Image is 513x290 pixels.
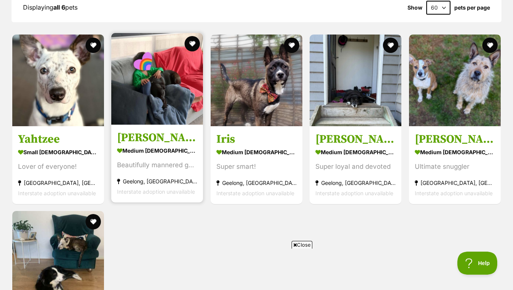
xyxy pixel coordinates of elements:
[284,38,299,53] button: favourite
[292,241,312,249] span: Close
[216,177,297,188] div: Geelong, [GEOGRAPHIC_DATA]
[18,189,96,196] span: Interstate adoption unavailable
[216,146,297,157] div: medium [DEMOGRAPHIC_DATA] Dog
[53,3,65,11] strong: all 6
[315,177,396,188] div: Geelong, [GEOGRAPHIC_DATA]
[315,161,396,171] div: Super loyal and devoted
[117,252,396,286] iframe: Advertisement
[12,126,104,204] a: Yahtzee small [DEMOGRAPHIC_DATA] Dog Lover of everyone! [GEOGRAPHIC_DATA], [GEOGRAPHIC_DATA] Inte...
[117,160,197,170] div: Beautifully mannered gem!
[315,132,396,146] h3: [PERSON_NAME]
[216,161,297,171] div: Super smart!
[383,38,399,53] button: favourite
[117,130,197,145] h3: [PERSON_NAME]
[117,145,197,156] div: medium [DEMOGRAPHIC_DATA] Dog
[18,177,98,188] div: [GEOGRAPHIC_DATA], [GEOGRAPHIC_DATA]
[216,189,294,196] span: Interstate adoption unavailable
[86,214,101,229] button: favourite
[18,161,98,171] div: Lover of everyone!
[23,3,78,11] span: Displaying pets
[454,5,490,11] label: pets per page
[415,161,495,171] div: Ultimate snuggler
[117,176,197,186] div: Geelong, [GEOGRAPHIC_DATA]
[111,124,203,202] a: [PERSON_NAME] medium [DEMOGRAPHIC_DATA] Dog Beautifully mannered gem! Geelong, [GEOGRAPHIC_DATA] ...
[415,146,495,157] div: medium [DEMOGRAPHIC_DATA] Dog
[315,189,393,196] span: Interstate adoption unavailable
[415,189,493,196] span: Interstate adoption unavailable
[409,126,501,204] a: [PERSON_NAME] medium [DEMOGRAPHIC_DATA] Dog Ultimate snuggler [GEOGRAPHIC_DATA], [GEOGRAPHIC_DATA...
[415,132,495,146] h3: [PERSON_NAME]
[111,33,203,125] img: Polly
[12,35,104,126] img: Yahtzee
[315,146,396,157] div: medium [DEMOGRAPHIC_DATA] Dog
[310,35,401,126] img: Susie
[117,188,195,194] span: Interstate adoption unavailable
[86,38,101,53] button: favourite
[409,35,501,126] img: Norman Nerf
[482,38,498,53] button: favourite
[457,252,498,275] iframe: Help Scout Beacon - Open
[415,177,495,188] div: [GEOGRAPHIC_DATA], [GEOGRAPHIC_DATA]
[211,126,302,204] a: Iris medium [DEMOGRAPHIC_DATA] Dog Super smart! Geelong, [GEOGRAPHIC_DATA] Interstate adoption un...
[211,35,302,126] img: Iris
[185,36,200,51] button: favourite
[310,126,401,204] a: [PERSON_NAME] medium [DEMOGRAPHIC_DATA] Dog Super loyal and devoted Geelong, [GEOGRAPHIC_DATA] In...
[18,132,98,146] h3: Yahtzee
[216,132,297,146] h3: Iris
[407,5,422,11] span: Show
[18,146,98,157] div: small [DEMOGRAPHIC_DATA] Dog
